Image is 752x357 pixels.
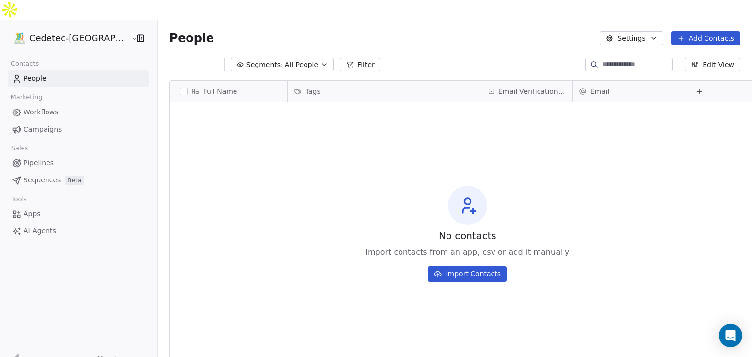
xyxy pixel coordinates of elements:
a: People [8,70,149,87]
a: SequencesBeta [8,172,149,188]
span: Marketing [6,90,47,105]
a: AI Agents [8,223,149,239]
span: Full Name [203,87,237,96]
span: AI Agents [23,226,56,236]
div: Full Name [170,81,287,102]
span: Import contacts from an app, csv or add it manually [365,246,569,258]
div: Tags [288,81,482,102]
span: Campaigns [23,124,62,134]
span: All People [285,60,318,70]
button: Add Contacts [671,31,740,45]
span: Tools [7,192,31,206]
a: Apps [8,206,149,222]
span: Segments: [246,60,283,70]
span: Sequences [23,175,61,185]
span: Contacts [6,56,43,71]
span: No contacts [439,229,496,243]
a: Import Contacts [428,262,507,282]
div: Email [573,81,687,102]
button: Import Contacts [428,266,507,282]
div: Open Intercom Messenger [719,324,742,347]
span: Apps [23,209,41,219]
span: Pipelines [23,158,54,168]
span: Beta [65,176,84,185]
div: Email Verification Status [482,81,572,102]
button: Settings [600,31,663,45]
span: Tags [305,87,321,96]
button: Filter [340,58,380,71]
a: Campaigns [8,121,149,137]
span: People [23,73,47,84]
span: Email [590,87,610,96]
span: Email Verification Status [498,87,566,96]
span: Cedetec-[GEOGRAPHIC_DATA] [29,32,129,45]
a: Pipelines [8,155,149,171]
span: People [169,31,214,45]
span: Workflows [23,107,59,117]
img: IMAGEN%2010%20A%C3%83%C2%91OS.png [14,32,25,44]
a: Workflows [8,104,149,120]
button: Cedetec-[GEOGRAPHIC_DATA] [12,30,124,46]
button: Edit View [685,58,740,71]
span: Sales [7,141,32,156]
